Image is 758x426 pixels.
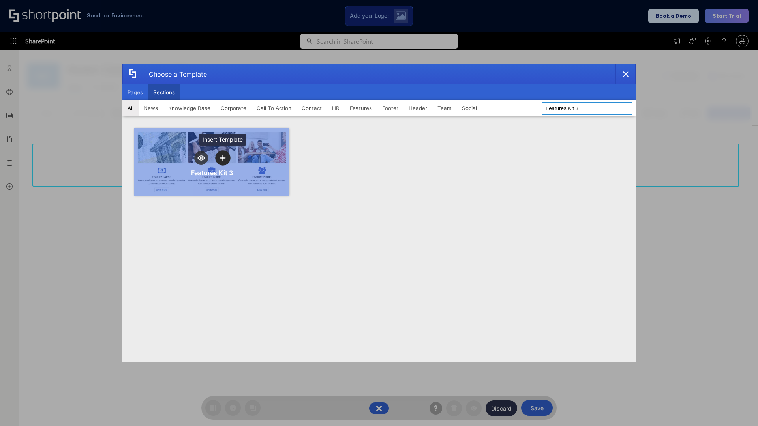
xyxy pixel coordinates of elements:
div: Features Kit 3 [191,169,233,177]
button: Corporate [216,100,251,116]
button: News [139,100,163,116]
button: HR [327,100,345,116]
button: Features [345,100,377,116]
input: Search [542,102,632,115]
button: Team [432,100,457,116]
div: Choose a Template [143,64,207,84]
button: Header [403,100,432,116]
button: Knowledge Base [163,100,216,116]
button: Call To Action [251,100,296,116]
button: Sections [148,84,180,100]
button: Contact [296,100,327,116]
div: template selector [122,64,636,362]
button: All [122,100,139,116]
button: Social [457,100,482,116]
button: Pages [122,84,148,100]
button: Footer [377,100,403,116]
iframe: Chat Widget [719,388,758,426]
